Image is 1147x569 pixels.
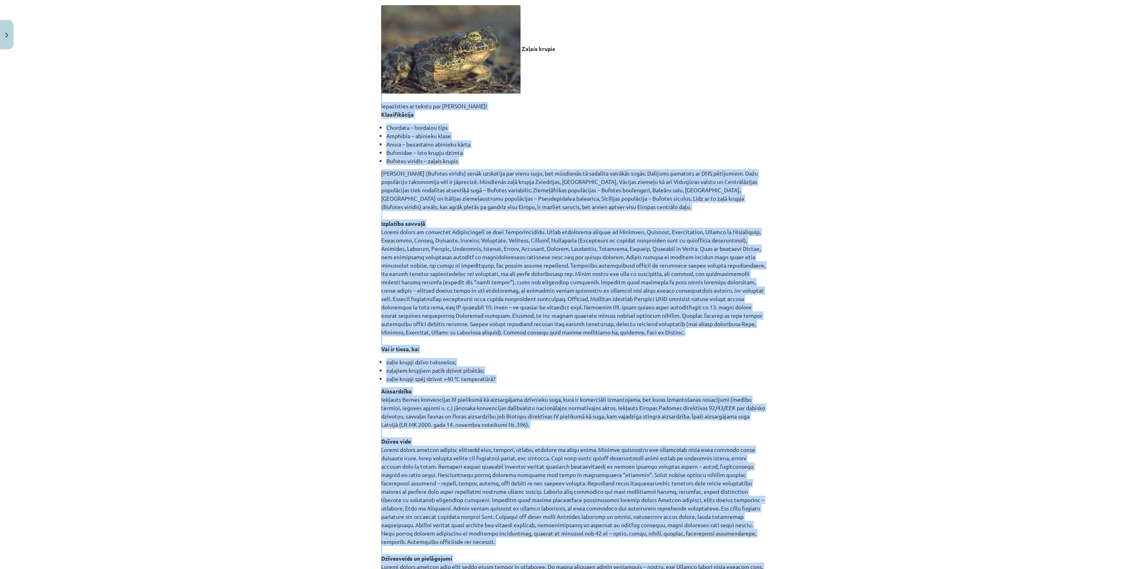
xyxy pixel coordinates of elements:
[381,387,412,395] strong: Aizsardzība
[386,157,766,165] li: Bufotes viridis – zaļais krupis
[381,169,766,353] p: [PERSON_NAME] (Bufotes viridis) senāk uzskatīja par vienu sugu, bet mūsdienās tā sadalīta vairākā...
[5,33,8,38] img: icon-close-lesson-0947bae3869378f0d4975bcd49f059093ad1ed9edebbc8119c70593378902aed.svg
[381,111,414,118] strong: Klasifikācija
[381,555,452,562] strong: Dzīvesveids un pielāgojumi
[386,140,766,149] li: Anura – bezastaino abinieku kārta
[386,366,766,375] li: zaļajiem krupjiem patīk dzīvot pilsētās;
[522,45,555,52] b: Zaļais krupis
[386,132,766,140] li: Amphibia – abinieku klase
[386,149,766,157] li: Bufonidae – īsto krupju dzimta
[381,438,411,445] strong: Dzīves vide
[381,5,521,94] img: Attēls, kurā ir varde, abinieks, krupis, varžu dzimtaApraksts ģenerēts automātiski
[386,375,766,383] li: zaļie krupji spēj dzīvot +40 ⁰C temperatūrā?
[381,345,419,352] strong: Vai ir tiesa, ka:
[381,5,766,119] p: Iepazīsties ar tekstu par [PERSON_NAME]!
[386,123,766,132] li: Chordata – hordaiņu tips
[386,358,766,366] li: zaļie krupji dzīvo tuksnešos;
[381,220,425,227] strong: Izplatība savvaļā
